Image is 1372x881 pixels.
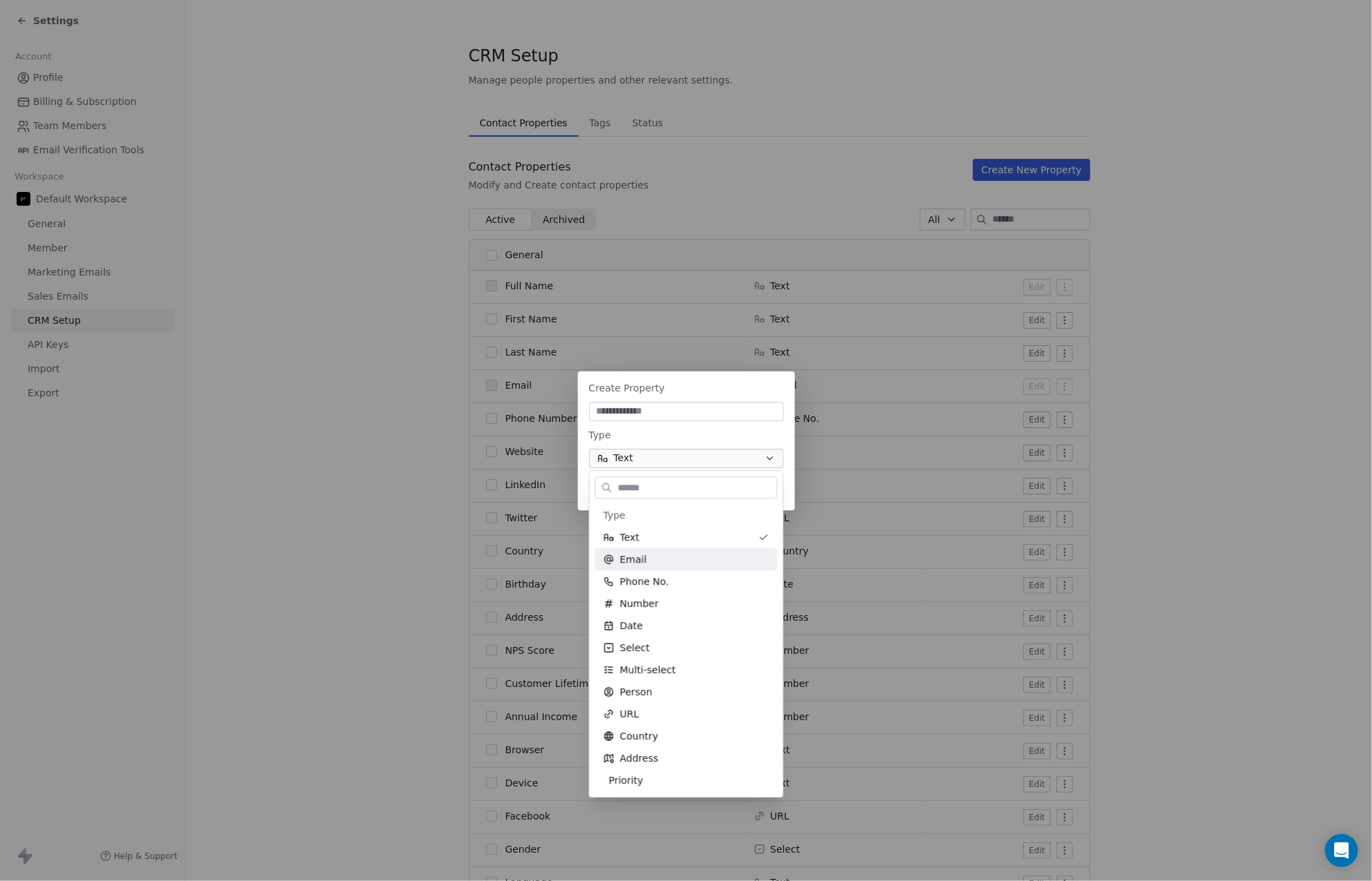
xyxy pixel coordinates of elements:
span: Email [620,552,647,566]
span: Priority [609,773,644,787]
span: Address [620,751,659,765]
span: Person [620,685,653,699]
span: Select [620,641,650,655]
span: Country [620,729,659,743]
span: Date [620,619,643,632]
span: Type [603,508,626,522]
span: Phone No. [620,574,669,588]
span: Number [620,597,659,610]
span: URL [620,707,639,721]
div: Suggestions [595,504,777,791]
span: Text [620,530,639,544]
span: Multi-select [620,663,676,677]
